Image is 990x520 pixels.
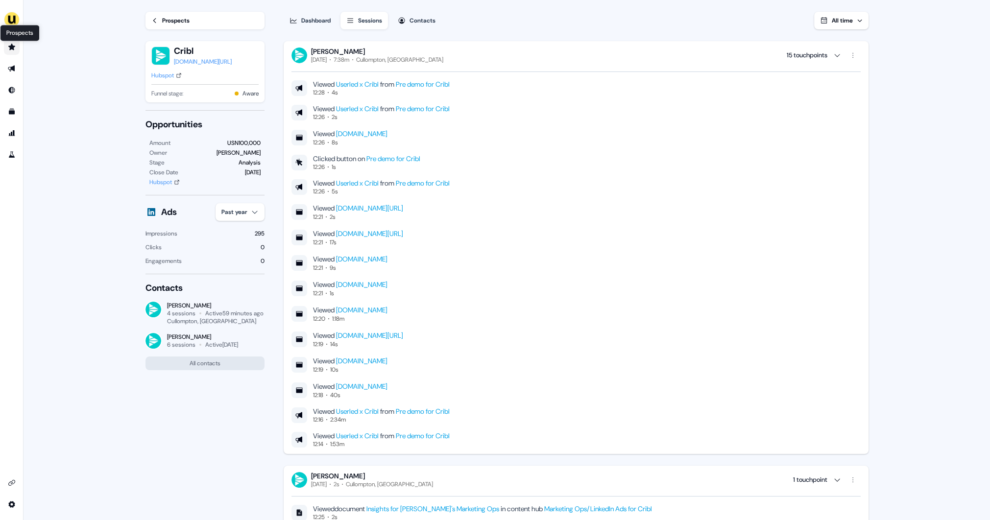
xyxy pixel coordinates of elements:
[261,256,265,266] div: 0
[149,158,165,167] div: Stage
[161,206,177,218] div: Ads
[396,407,450,416] a: Pre demo for Cribl
[366,504,499,513] a: Insights for [PERSON_NAME]'s Marketing Ops
[313,331,403,340] div: Viewed
[311,480,327,488] div: [DATE]
[313,139,325,146] div: 12:26
[216,203,265,221] button: Past year
[366,154,420,163] a: Pre demo for Cribl
[145,118,265,130] div: Opportunities
[167,341,195,349] div: 6 sessions
[332,188,338,195] div: 5s
[313,80,450,89] div: Viewed from
[346,480,433,488] div: Cullompton, [GEOGRAPHIC_DATA]
[336,382,387,391] a: [DOMAIN_NAME]
[4,104,20,119] a: Go to templates
[336,407,379,416] a: Userled x Cribl
[332,315,344,323] div: 1:18m
[239,158,261,167] div: Analysis
[313,431,450,440] div: Viewed from
[336,255,387,263] a: [DOMAIN_NAME]
[149,167,178,177] div: Close Date
[284,12,337,29] button: Dashboard
[358,16,382,25] div: Sessions
[4,147,20,163] a: Go to experiments
[291,64,861,448] div: [PERSON_NAME][DATE]7:38mCullompton, [GEOGRAPHIC_DATA] 15 touchpoints
[336,104,379,113] a: Userled x Cribl
[396,431,450,440] a: Pre demo for Cribl
[313,381,387,391] div: Viewed
[174,57,232,67] a: [DOMAIN_NAME][URL]
[313,407,450,416] div: Viewed from
[330,366,338,374] div: 10s
[330,416,346,424] div: 2:34m
[149,148,167,158] div: Owner
[167,302,264,309] div: [PERSON_NAME]
[356,56,443,64] div: Cullompton, [GEOGRAPHIC_DATA]
[162,16,190,25] div: Prospects
[544,504,652,513] a: Marketing Ops/LinkedIn Ads for Cribl
[334,56,349,64] div: 7:38m
[145,242,162,252] div: Clicks
[4,61,20,76] a: Go to outbound experience
[334,480,339,488] div: 2s
[149,177,172,187] div: Hubspot
[291,47,861,64] button: [PERSON_NAME][DATE]7:38mCullompton, [GEOGRAPHIC_DATA] 15 touchpoints
[313,203,403,213] div: Viewed
[336,356,387,365] a: [DOMAIN_NAME]
[332,139,338,146] div: 8s
[205,309,264,317] div: Active 59 minutes ago
[313,179,450,188] div: Viewed from
[174,45,232,57] button: Cribl
[145,282,265,294] div: Contacts
[396,179,450,188] a: Pre demo for Cribl
[336,306,387,314] a: [DOMAIN_NAME]
[151,71,174,80] div: Hubspot
[330,340,338,348] div: 14s
[151,89,183,98] span: Funnel stage:
[145,12,265,29] a: Prospects
[313,440,323,448] div: 12:14
[311,472,433,480] div: [PERSON_NAME]
[242,89,259,98] button: Aware
[332,89,338,96] div: 4s
[336,204,403,213] a: [DOMAIN_NAME][URL]
[227,138,261,148] div: USN100,000
[313,89,325,96] div: 12:28
[313,188,325,195] div: 12:26
[313,366,323,374] div: 12:19
[410,16,435,25] div: Contacts
[330,440,344,448] div: 1:53m
[332,163,336,171] div: 1s
[313,340,323,348] div: 12:19
[4,475,20,491] a: Go to integrations
[396,104,450,113] a: Pre demo for Cribl
[4,39,20,55] a: Go to prospects
[313,356,387,366] div: Viewed
[313,391,323,399] div: 12:18
[301,16,331,25] div: Dashboard
[313,113,325,121] div: 12:26
[4,82,20,98] a: Go to Inbound
[313,163,325,171] div: 12:26
[261,242,265,252] div: 0
[311,56,327,64] div: [DATE]
[330,213,335,221] div: 2s
[149,177,180,187] a: Hubspot
[340,12,388,29] button: Sessions
[313,229,403,238] div: Viewed
[145,256,182,266] div: Engagements
[313,264,323,272] div: 12:21
[167,333,238,341] div: [PERSON_NAME]
[291,472,861,488] button: [PERSON_NAME][DATE]2sCullompton, [GEOGRAPHIC_DATA] 1 touchpoint
[313,280,387,289] div: Viewed
[313,504,652,513] div: Viewed document in content hub
[4,496,20,512] a: Go to integrations
[217,148,261,158] div: [PERSON_NAME]
[313,289,323,297] div: 12:21
[336,331,403,340] a: [DOMAIN_NAME][URL]
[336,129,387,138] a: [DOMAIN_NAME]
[311,47,443,56] div: [PERSON_NAME]
[332,113,337,121] div: 2s
[832,17,853,24] span: All time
